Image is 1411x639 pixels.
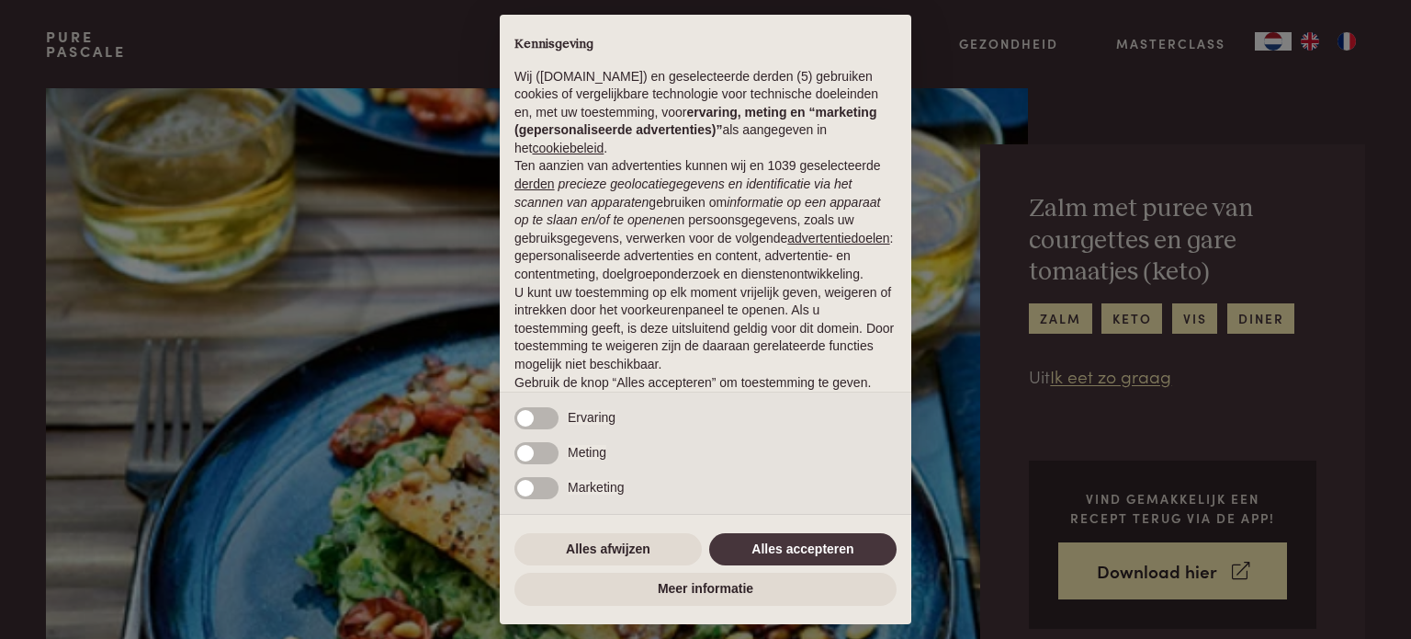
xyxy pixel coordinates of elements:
[514,284,897,374] p: U kunt uw toestemming op elk moment vrijelijk geven, weigeren of intrekken door het voorkeurenpan...
[514,157,897,283] p: Ten aanzien van advertenties kunnen wij en 1039 geselecteerde gebruiken om en persoonsgegevens, z...
[514,573,897,606] button: Meer informatie
[514,177,852,210] em: precieze geolocatiegegevens en identificatie via het scannen van apparaten
[568,480,624,495] span: Marketing
[514,374,897,428] p: Gebruik de knop “Alles accepteren” om toestemming te geven. Gebruik de knop “Alles afwijzen” om d...
[514,68,897,158] p: Wij ([DOMAIN_NAME]) en geselecteerde derden (5) gebruiken cookies of vergelijkbare technologie vo...
[514,533,702,566] button: Alles afwijzen
[532,141,604,155] a: cookiebeleid
[514,105,876,138] strong: ervaring, meting en “marketing (gepersonaliseerde advertenties)”
[787,230,889,248] button: advertentiedoelen
[709,533,897,566] button: Alles accepteren
[514,37,897,53] h2: Kennisgeving
[568,445,606,460] span: Meting
[514,176,555,194] button: derden
[568,410,615,425] span: Ervaring
[514,195,881,228] em: informatie op een apparaat op te slaan en/of te openen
